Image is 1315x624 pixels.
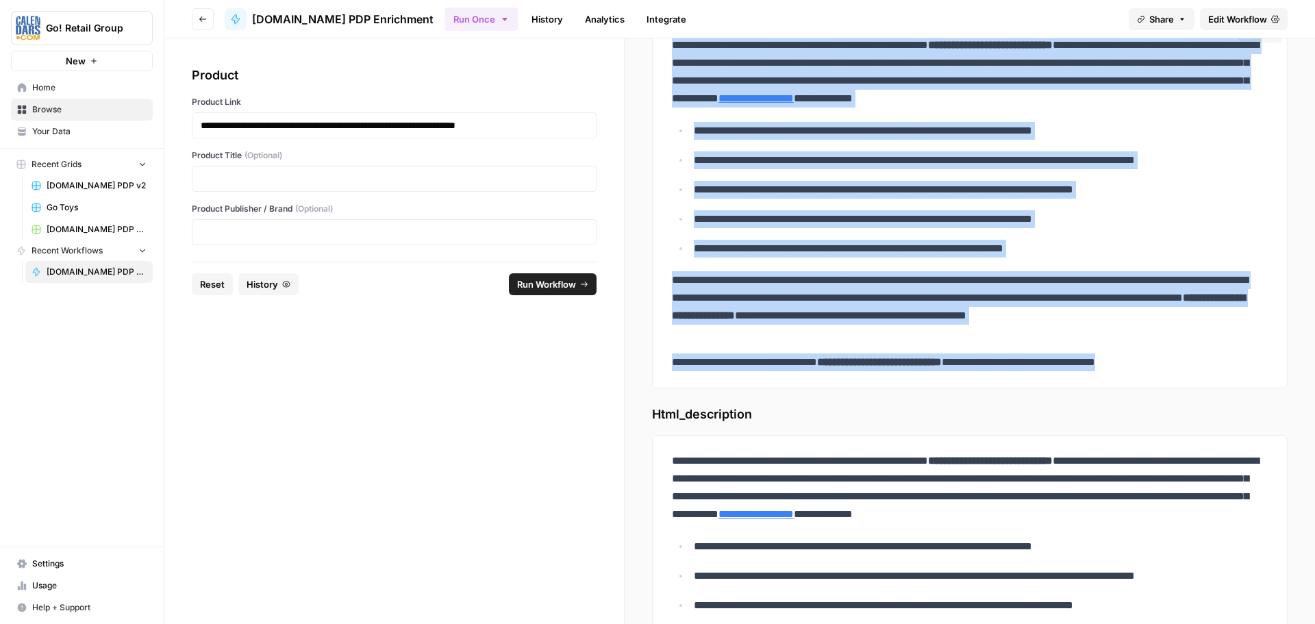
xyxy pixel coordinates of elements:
span: [DOMAIN_NAME] PDP Enrichment Grid [47,223,147,236]
a: History [523,8,571,30]
span: Go! Retail Group [46,21,129,35]
a: Browse [11,99,153,121]
a: Usage [11,575,153,597]
a: [DOMAIN_NAME] PDP Enrichment [25,261,153,283]
span: New [66,54,86,68]
label: Product Link [192,96,597,108]
a: Go Toys [25,197,153,219]
span: Edit Workflow [1208,12,1267,26]
div: Product [192,66,597,85]
label: Product Publisher / Brand [192,203,597,215]
span: (Optional) [295,203,333,215]
span: [DOMAIN_NAME] PDP Enrichment [252,11,434,27]
span: Go Toys [47,201,147,214]
a: Integrate [638,8,694,30]
span: (Optional) [245,149,282,162]
span: Help + Support [32,601,147,614]
span: Share [1149,12,1174,26]
button: New [11,51,153,71]
span: [DOMAIN_NAME] PDP v2 [47,179,147,192]
button: Run Workflow [509,273,597,295]
span: Recent Grids [32,158,82,171]
span: Reset [200,277,225,291]
a: Analytics [577,8,633,30]
span: Html_description [652,405,1288,424]
a: [DOMAIN_NAME] PDP v2 [25,175,153,197]
img: Go! Retail Group Logo [16,16,40,40]
a: Home [11,77,153,99]
span: History [247,277,278,291]
a: Edit Workflow [1200,8,1288,30]
span: Settings [32,558,147,570]
label: Product Title [192,149,597,162]
span: Home [32,82,147,94]
span: Run Workflow [517,277,576,291]
button: Recent Workflows [11,240,153,261]
a: Settings [11,553,153,575]
button: Share [1129,8,1194,30]
span: Browse [32,103,147,116]
button: Reset [192,273,233,295]
button: History [238,273,299,295]
button: Recent Grids [11,154,153,175]
span: Your Data [32,125,147,138]
a: [DOMAIN_NAME] PDP Enrichment Grid [25,219,153,240]
a: Your Data [11,121,153,142]
a: [DOMAIN_NAME] PDP Enrichment [225,8,434,30]
span: Usage [32,579,147,592]
button: Help + Support [11,597,153,619]
button: Workspace: Go! Retail Group [11,11,153,45]
span: [DOMAIN_NAME] PDP Enrichment [47,266,147,278]
span: Recent Workflows [32,245,103,257]
button: Run Once [444,8,518,31]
